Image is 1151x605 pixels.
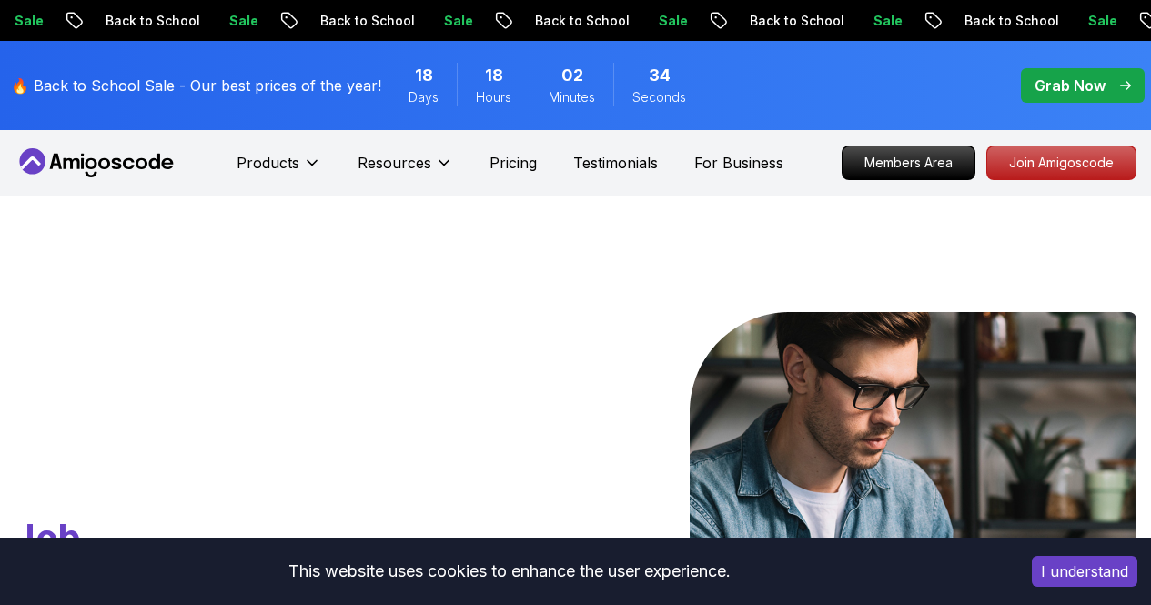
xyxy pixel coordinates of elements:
p: Back to School [90,12,214,30]
p: Members Area [843,146,974,179]
p: Back to School [734,12,858,30]
a: Pricing [490,152,537,174]
a: Join Amigoscode [986,146,1136,180]
p: Sale [429,12,487,30]
button: Resources [358,152,453,188]
p: Sale [858,12,916,30]
span: Days [409,88,439,106]
p: Products [237,152,299,174]
h1: Go From Learning to Hired: Master Java, Spring Boot & Cloud Skills That Get You the [15,312,465,562]
p: 🔥 Back to School Sale - Our best prices of the year! [11,75,381,96]
p: Join Amigoscode [987,146,1136,179]
div: This website uses cookies to enhance the user experience. [14,551,1005,591]
span: Hours [476,88,511,106]
p: Sale [214,12,272,30]
p: Sale [643,12,702,30]
p: Back to School [520,12,643,30]
p: Back to School [949,12,1073,30]
p: Back to School [305,12,429,30]
span: Seconds [632,88,686,106]
span: Job [15,515,81,560]
p: Grab Now [1035,75,1106,96]
span: 2 Minutes [561,63,583,88]
a: Testimonials [573,152,658,174]
p: Sale [1073,12,1131,30]
button: Accept cookies [1032,556,1137,587]
a: Members Area [842,146,975,180]
button: Products [237,152,321,188]
p: Resources [358,152,431,174]
a: For Business [694,152,783,174]
span: Minutes [549,88,595,106]
span: 18 Days [415,63,433,88]
span: 18 Hours [485,63,503,88]
span: 34 Seconds [649,63,671,88]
